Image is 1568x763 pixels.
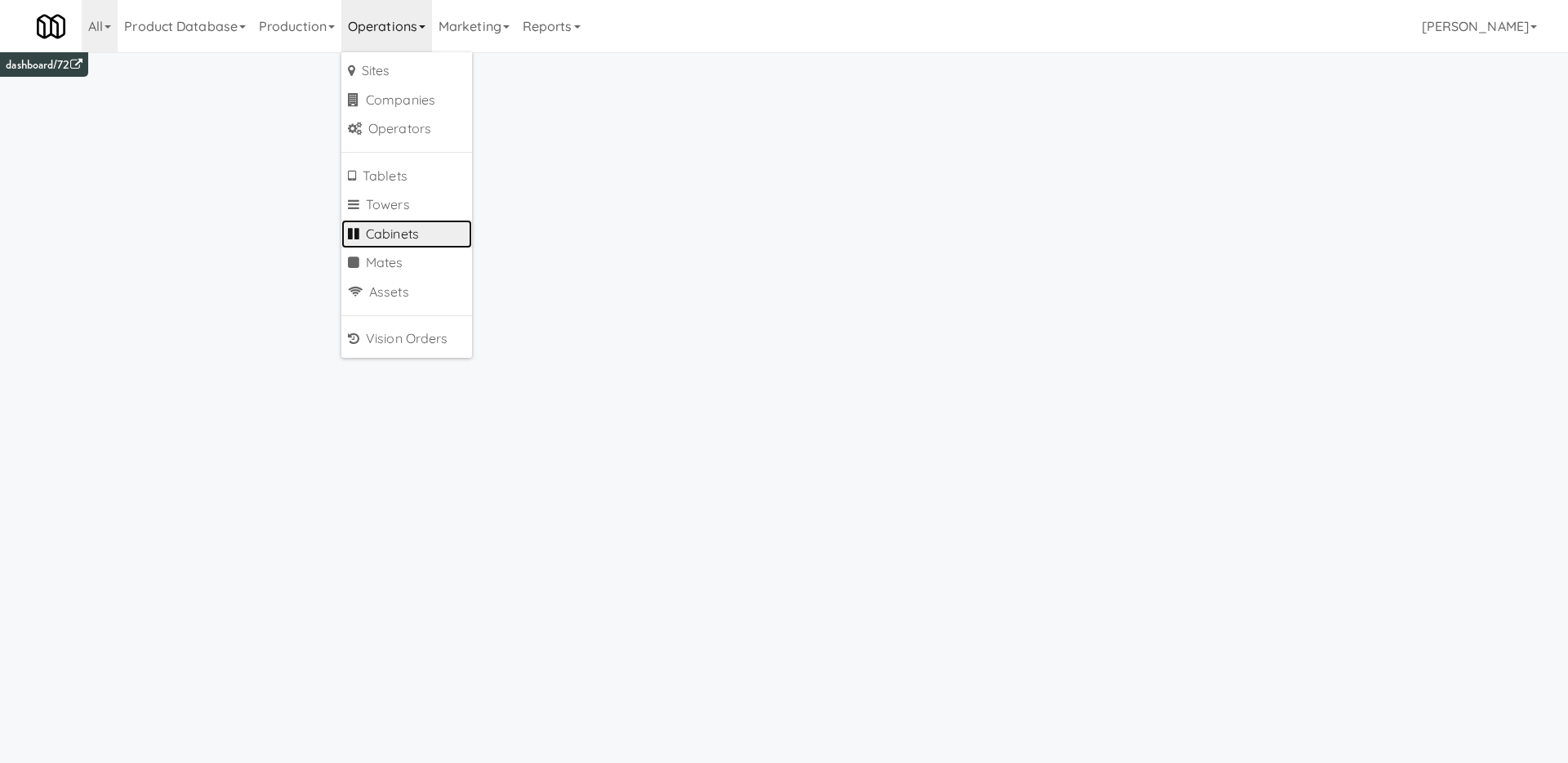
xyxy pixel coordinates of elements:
a: Cabinets [341,220,472,249]
a: Vision Orders [341,324,472,354]
a: dashboard/72 [6,56,82,74]
a: Operators [341,114,472,144]
a: Sites [341,56,472,86]
a: Tablets [341,162,472,191]
a: Mates [341,248,472,278]
a: Assets [341,278,472,307]
a: Towers [341,190,472,220]
a: Companies [341,86,472,115]
img: Micromart [37,12,65,41]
